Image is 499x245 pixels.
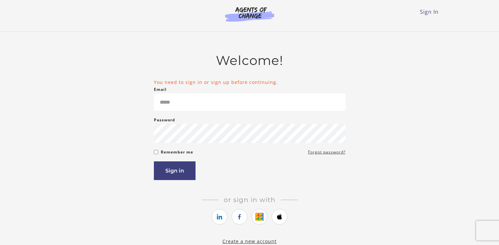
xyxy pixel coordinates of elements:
[272,209,287,225] a: https://courses.thinkific.com/users/auth/apple?ss%5Breferral%5D=&ss%5Buser_return_to%5D=%2Fcourse...
[154,161,196,180] button: Sign in
[218,196,281,204] span: Or sign in with
[308,148,345,156] a: Forgot password?
[232,209,247,225] a: https://courses.thinkific.com/users/auth/facebook?ss%5Breferral%5D=&ss%5Buser_return_to%5D=%2Fcou...
[222,238,277,244] a: Create a new account
[420,8,439,15] a: Sign In
[252,209,267,225] a: https://courses.thinkific.com/users/auth/google?ss%5Breferral%5D=&ss%5Buser_return_to%5D=%2Fcours...
[161,148,193,156] label: Remember me
[154,116,175,124] label: Password
[154,86,167,93] label: Email
[218,7,281,22] img: Agents of Change Logo
[212,209,227,225] a: https://courses.thinkific.com/users/auth/linkedin?ss%5Breferral%5D=&ss%5Buser_return_to%5D=%2Fcou...
[154,53,345,68] h2: Welcome!
[154,79,345,86] li: You need to sign in or sign up before continuing.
